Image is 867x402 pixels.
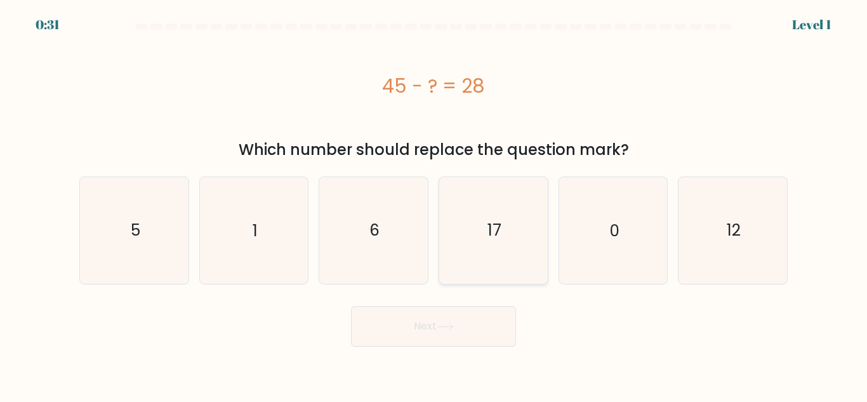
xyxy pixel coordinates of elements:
text: 17 [487,219,501,241]
text: 6 [369,219,380,241]
div: 45 - ? = 28 [79,72,788,100]
text: 12 [727,219,741,241]
text: 0 [609,219,619,241]
div: Level 1 [792,15,831,34]
div: 0:31 [36,15,60,34]
button: Next [351,306,516,347]
text: 1 [253,219,258,241]
div: Which number should replace the question mark? [87,138,780,161]
text: 5 [130,219,140,241]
